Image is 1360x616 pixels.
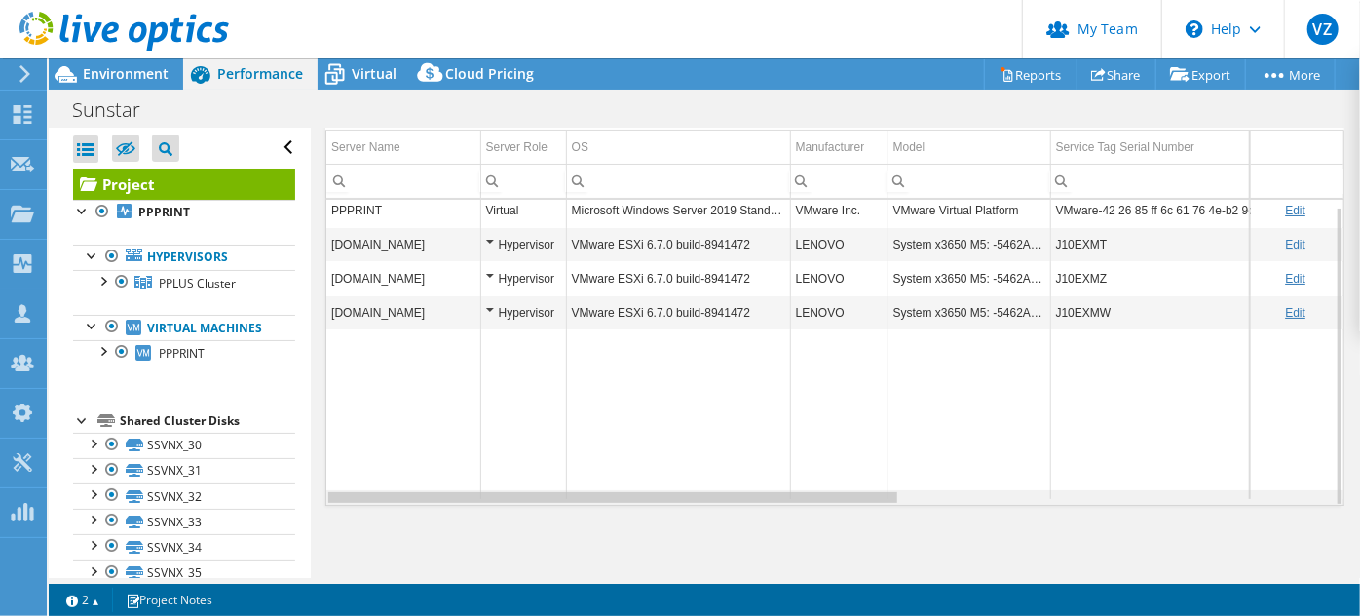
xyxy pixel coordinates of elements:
div: OS [572,135,588,159]
td: Column Manufacturer, Value LENOVO [790,295,888,329]
td: Server Role Column [480,131,566,165]
td: Column Server Role, Value Hypervisor [480,261,566,295]
div: Shared Cluster Disks [120,409,295,433]
a: More [1245,59,1336,90]
div: Hypervisor [486,301,561,325]
td: Column Server Name, Value ppvmhost2.sunstarems.com [326,261,480,295]
td: Column Model, Filter cell [888,164,1050,198]
a: Edit [1285,306,1305,320]
td: Column Server Role, Value Hypervisor [480,295,566,329]
a: SSVNX_34 [73,534,295,559]
div: Virtual [486,199,561,222]
span: VZ [1307,14,1339,45]
div: Server Role [486,135,548,159]
td: Service Tag Serial Number Column [1050,131,1351,165]
a: Hypervisors [73,245,295,270]
td: Column Model, Value System x3650 M5: -5462AC1- [888,227,1050,261]
span: Performance [217,64,303,83]
div: Model [893,135,926,159]
a: SSVNX_31 [73,458,295,483]
td: Server Name Column [326,131,480,165]
td: Column OS, Value VMware ESXi 6.7.0 build-8941472 [566,261,790,295]
a: SSVNX_35 [73,560,295,586]
a: PPLUS Cluster [73,270,295,295]
div: Service Tag Serial Number [1056,135,1195,159]
td: Column OS, Filter cell [566,164,790,198]
td: Column Manufacturer, Value VMware Inc. [790,193,888,227]
span: PPPRINT [159,345,205,362]
td: Column Server Name, Filter cell [326,164,480,198]
svg: \n [1186,20,1203,38]
td: Column Service Tag Serial Number, Value J10EXMW [1050,295,1351,329]
td: Column Server Name, Value ppvmhost1.sunstarems.com [326,295,480,329]
td: Column Service Tag Serial Number, Value VMware-42 26 85 ff 6c 61 76 4e-b2 9c 27 1e 4e 3c ba 54 [1050,193,1351,227]
div: Manufacturer [796,135,865,159]
a: SSVNX_32 [73,483,295,509]
span: Environment [83,64,169,83]
span: Cloud Pricing [445,64,534,83]
a: Edit [1285,272,1305,286]
td: Model Column [888,131,1050,165]
span: PPLUS Cluster [159,275,236,291]
span: Virtual [352,64,397,83]
td: Column Manufacturer, Value LENOVO [790,261,888,295]
div: Hypervisor [486,267,561,290]
td: Column Model, Value System x3650 M5: -5462AC1- [888,261,1050,295]
a: Export [1155,59,1246,90]
td: Column OS, Value VMware ESXi 6.7.0 build-8941472 [566,295,790,329]
a: SSVNX_30 [73,433,295,458]
td: Column Server Name, Value ppvmhost3.sunstarems.com [326,227,480,261]
td: Column Server Name, Value PPPRINT [326,193,480,227]
td: Column Server Role, Value Virtual [480,193,566,227]
div: Hypervisor [486,233,561,256]
a: 2 [53,588,113,612]
td: Column Service Tag Serial Number, Value J10EXMZ [1050,261,1351,295]
td: OS Column [566,131,790,165]
a: Virtual Machines [73,315,295,340]
td: Column OS, Value Microsoft Windows Server 2019 Standard [566,193,790,227]
a: PPPRINT [73,340,295,366]
a: SSVNX_33 [73,509,295,534]
a: PPPRINT [73,200,295,225]
a: Share [1077,59,1156,90]
td: Manufacturer Column [790,131,888,165]
b: PPPRINT [138,204,190,220]
div: Data grid [325,91,1344,505]
a: Project [73,169,295,200]
a: Edit [1285,204,1305,217]
h1: Sunstar [63,99,170,121]
td: Column Manufacturer, Value LENOVO [790,227,888,261]
td: Column Service Tag Serial Number, Filter cell [1050,164,1351,198]
td: Column Model, Value System x3650 M5: -5462AC1- [888,295,1050,329]
a: Reports [984,59,1077,90]
div: Server Name [331,135,400,159]
td: Column Server Role, Filter cell [480,164,566,198]
a: Edit [1285,238,1305,251]
td: Column Service Tag Serial Number, Value J10EXMT [1050,227,1351,261]
td: Column OS, Value VMware ESXi 6.7.0 build-8941472 [566,227,790,261]
td: Column Model, Value VMware Virtual Platform [888,193,1050,227]
td: Column Manufacturer, Filter cell [790,164,888,198]
a: Project Notes [112,588,226,612]
td: Column Server Role, Value Hypervisor [480,227,566,261]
